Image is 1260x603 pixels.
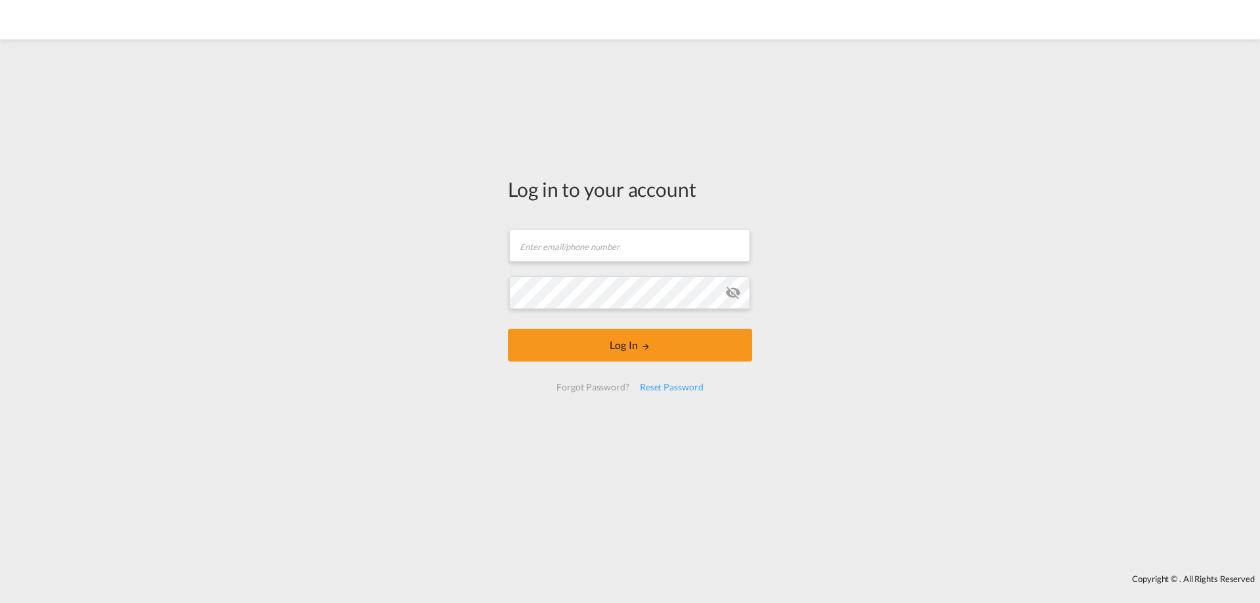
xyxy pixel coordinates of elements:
div: Forgot Password? [551,375,634,399]
md-icon: icon-eye-off [725,285,741,301]
input: Enter email/phone number [509,229,750,262]
button: LOGIN [508,329,752,362]
div: Log in to your account [508,175,752,203]
div: Reset Password [635,375,709,399]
